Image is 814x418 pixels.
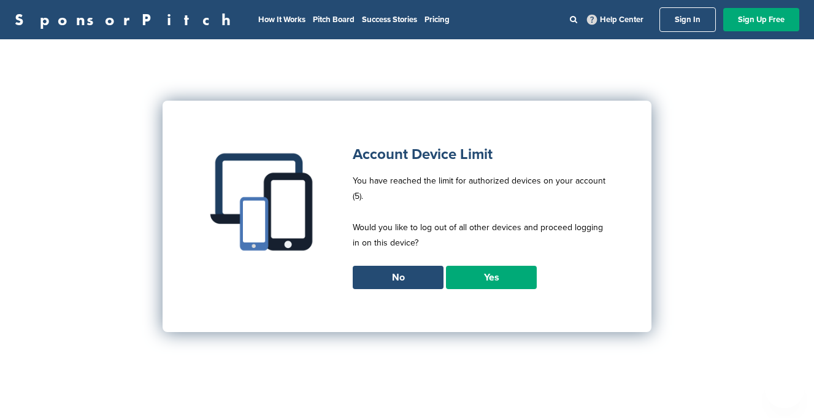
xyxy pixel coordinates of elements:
[353,144,608,166] h1: Account Device Limit
[353,266,443,289] a: No
[424,15,450,25] a: Pricing
[723,8,799,31] a: Sign Up Free
[353,173,608,266] p: You have reached the limit for authorized devices on your account (5). Would you like to log out ...
[659,7,716,32] a: Sign In
[258,15,305,25] a: How It Works
[446,266,537,289] a: Yes
[205,144,322,260] img: Multiple devices
[585,12,646,27] a: Help Center
[765,369,804,408] iframe: Button to launch messaging window
[15,12,239,28] a: SponsorPitch
[313,15,355,25] a: Pitch Board
[362,15,417,25] a: Success Stories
